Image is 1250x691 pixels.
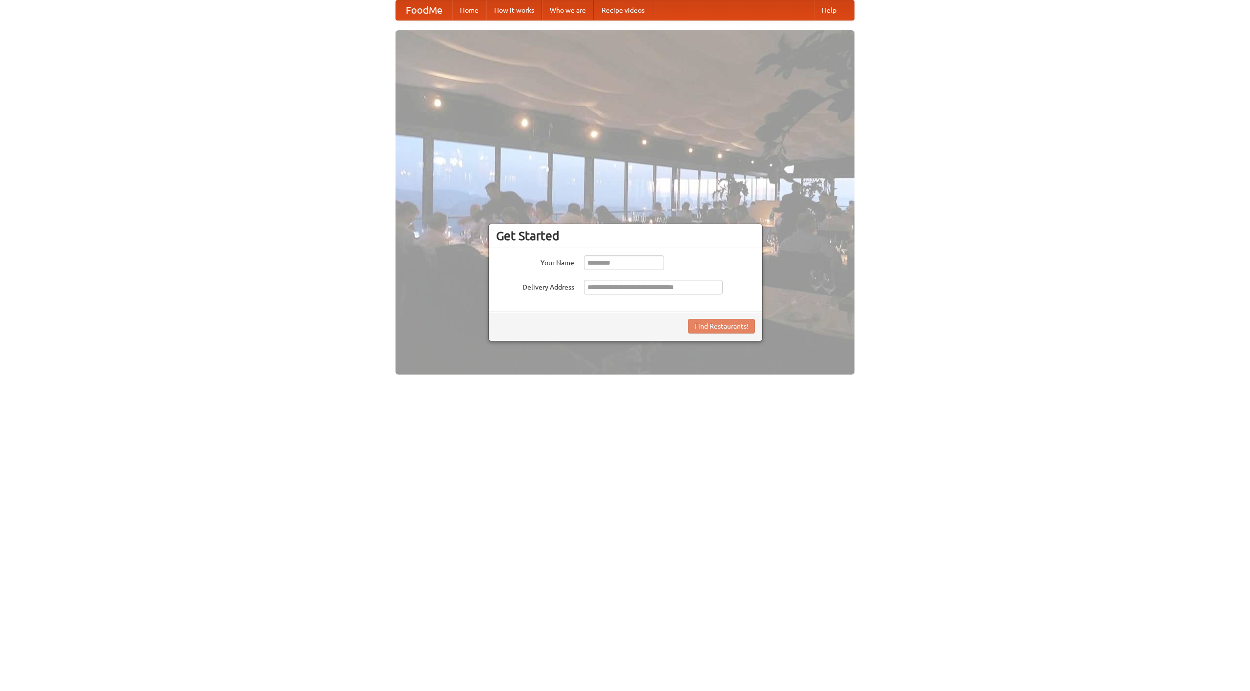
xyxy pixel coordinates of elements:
label: Delivery Address [496,280,574,292]
a: Recipe videos [594,0,652,20]
a: Help [814,0,844,20]
a: Who we are [542,0,594,20]
a: FoodMe [396,0,452,20]
label: Your Name [496,255,574,268]
a: Home [452,0,486,20]
h3: Get Started [496,229,755,243]
a: How it works [486,0,542,20]
button: Find Restaurants! [688,319,755,334]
